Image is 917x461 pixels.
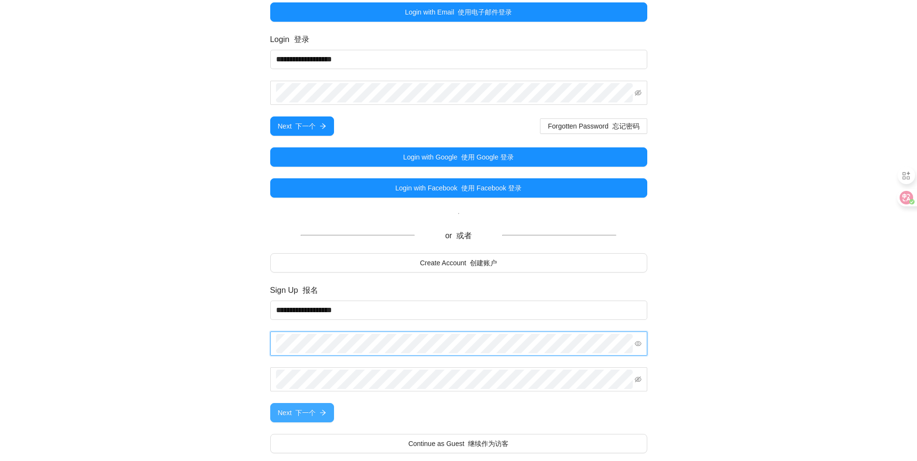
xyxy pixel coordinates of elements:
span: eye-invisible [635,89,641,96]
button: Forgotten Password 忘记密码 [540,118,647,134]
button: Create Account 创建账户 [270,253,647,273]
div: or [270,230,647,242]
span: eye-invisible [635,376,641,383]
font: 使用电子邮件登录 [458,8,512,16]
font: 忘记密码 [612,122,640,130]
font: 下一个 [295,122,316,130]
font: 报名 [303,286,318,294]
span: Next [278,407,316,418]
font: 创建账户 [470,259,497,267]
span: Continue as Guest [408,438,509,449]
font: 使用 Google 登录 [461,153,514,161]
button: Login with Email 使用电子邮件登录 [270,2,647,22]
font: 或者 [456,231,472,240]
span: Create Account [420,258,497,268]
span: arrow-right [320,409,326,417]
h3: Login [270,33,647,46]
span: Login with Email [405,7,512,17]
button: Continue as Guest 继续作为访客 [270,434,647,453]
span: Forgotten Password [548,121,639,131]
span: Login with Facebook [395,183,522,193]
span: arrow-right [320,123,326,130]
button: Login with Google 使用 Google 登录 [270,147,647,167]
font: 使用 Facebook 登录 [461,184,522,192]
span: Next [278,121,316,131]
font: 下一个 [295,409,316,417]
span: eye [635,340,641,347]
font: 继续作为访客 [468,440,509,447]
button: Next 下一个arrow-right [270,116,335,136]
button: Login with Facebook 使用 Facebook 登录 [270,178,647,198]
button: Next 下一个arrow-right [270,403,335,422]
span: Login with Google [403,152,514,162]
h3: Sign Up [270,284,647,297]
font: 登录 [294,35,309,43]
